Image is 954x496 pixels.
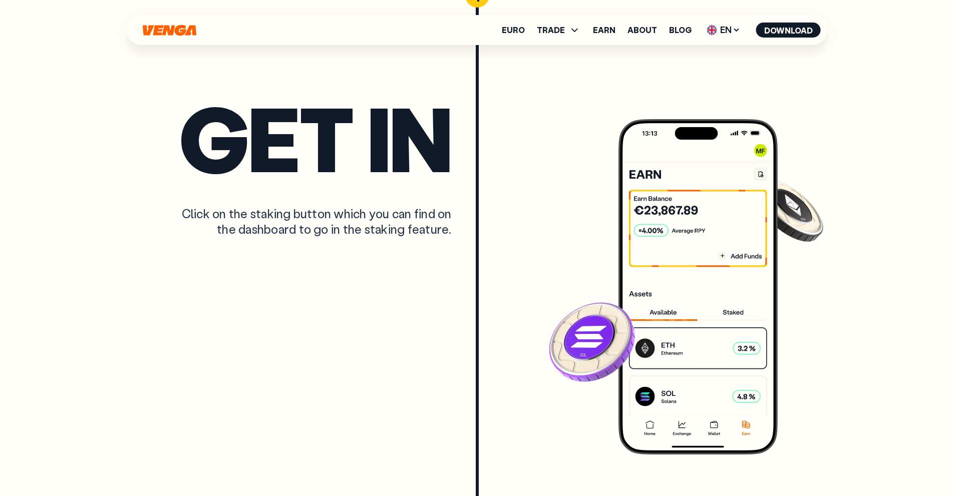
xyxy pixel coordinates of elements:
button: Download [756,23,821,38]
span: TRADE [537,26,565,34]
img: solana [547,296,637,386]
span: TRADE [537,24,581,36]
a: Euro [502,26,525,34]
a: Earn [593,26,615,34]
div: Click on the staking button which you can find on the dashboard to go in the staking feature. [162,206,452,237]
img: flag-uk [707,25,717,35]
span: EN [704,22,744,38]
img: phone [618,119,778,454]
a: About [627,26,657,34]
svg: Home [142,25,198,36]
h2: Get in [162,99,452,176]
a: Blog [669,26,692,34]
